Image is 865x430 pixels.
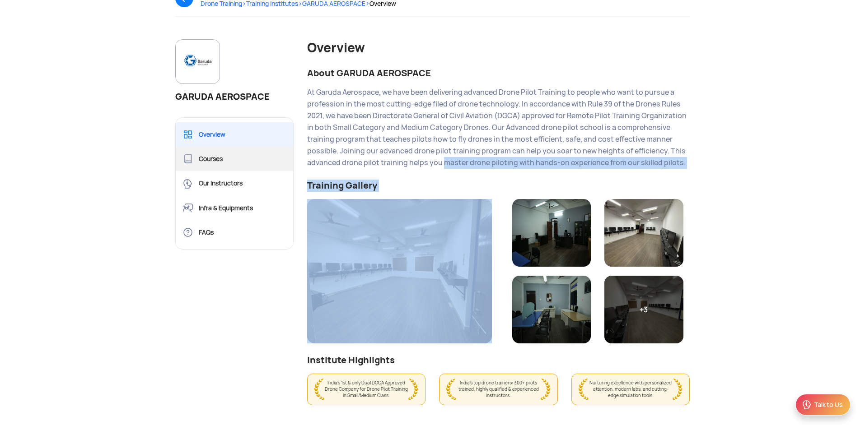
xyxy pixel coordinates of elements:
img: wreath_left.png [446,379,456,400]
div: Talk to Us [814,400,843,409]
img: wreath_right.png [408,379,418,400]
img: wreath_left.png [579,379,589,400]
img: logo_garudarpto.png [183,47,212,76]
a: Overview [176,122,294,147]
span: India's top drone trainers: 300+ pilots trained, highly qualified & experienced instructors. [456,380,540,399]
a: FAQs [176,220,294,245]
img: C47A5772.jpeg [512,199,591,267]
div: At Garuda Aerospace, we have been delivering advanced Drone Pilot Training to people who want to ... [307,87,690,169]
div: Overview [307,39,690,56]
img: wreath_left.png [314,379,324,400]
img: IMG_0628.jpeg [307,199,492,343]
div: Institute Highlights [307,354,690,366]
img: ic_Support.svg [801,399,812,410]
div: +3 [604,276,683,343]
h1: GARUDA AEROSPACE [175,89,294,104]
span: India's 1st & only Dual DGCA Approved Drone Company for Drone Pilot Training in Small/Medium Class. [324,380,408,399]
img: wreath_right.png [541,379,551,400]
img: IMG_0632.jpeg [604,199,683,267]
div: About GARUDA AEROSPACE [307,67,690,79]
a: Infra & Equipments [176,196,294,220]
div: Training Gallery [307,180,690,192]
img: wreath_right.png [673,379,683,400]
a: Courses [176,147,294,171]
span: Nurturing excellence with personalized attention, modern labs, and cutting-edge simulation tools. [589,380,673,399]
img: OR3A5806.jpeg [512,276,591,343]
a: Our Instructors [176,171,294,195]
